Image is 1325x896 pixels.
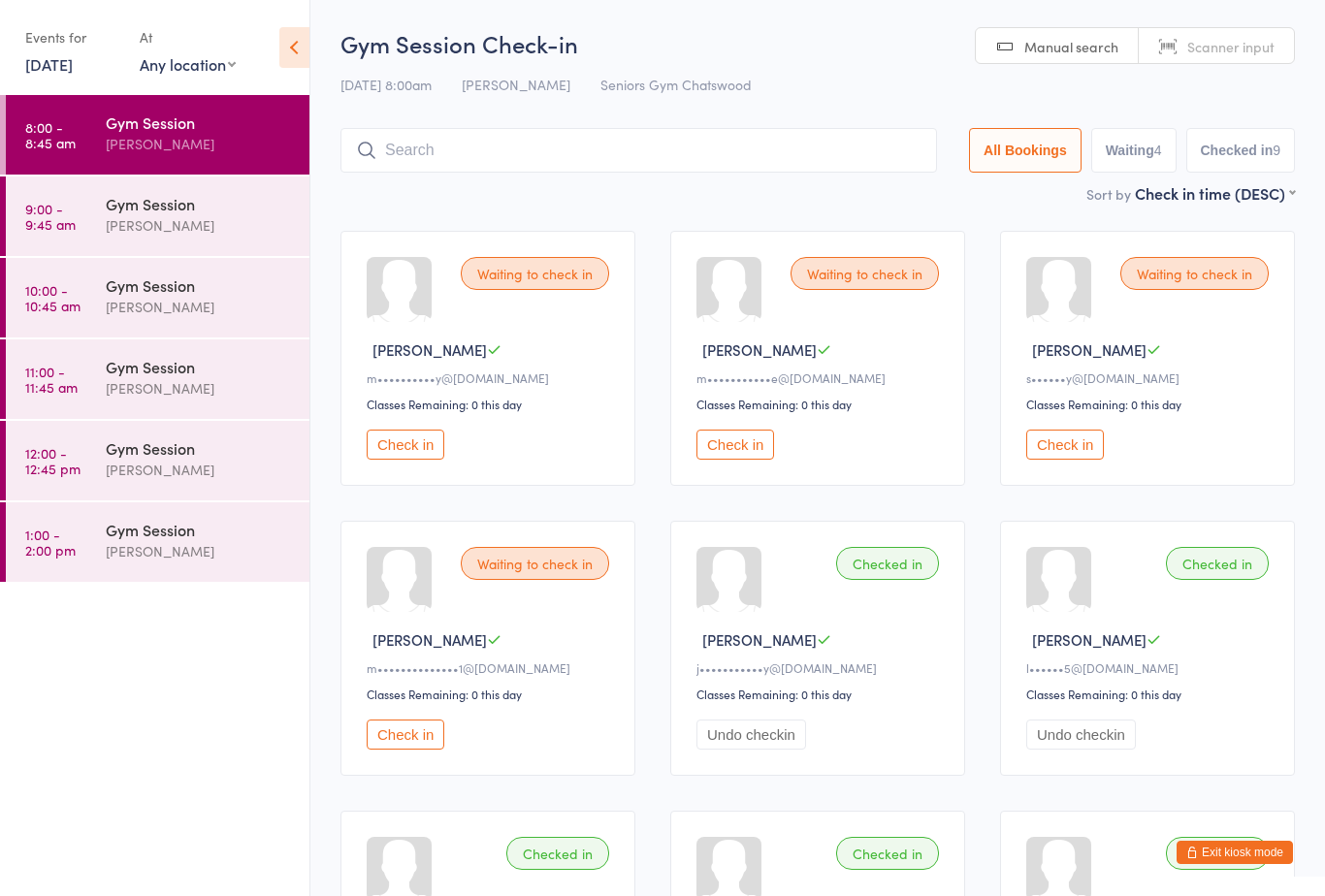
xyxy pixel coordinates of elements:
div: [PERSON_NAME] [106,377,293,400]
div: j•••••••••••y@[DOMAIN_NAME] [696,659,945,676]
time: 12:00 - 12:45 pm [25,445,81,476]
time: 1:00 - 2:00 pm [25,527,76,558]
span: Seniors Gym Chatswood [600,75,752,94]
button: Check in [696,430,774,460]
div: Classes Remaining: 0 this day [367,396,615,412]
div: Classes Remaining: 0 this day [367,686,615,702]
div: Classes Remaining: 0 this day [1026,686,1275,702]
div: Waiting to check in [791,257,939,290]
a: [DATE] [25,53,73,75]
div: Classes Remaining: 0 this day [696,686,945,702]
a: 12:00 -12:45 pmGym Session[PERSON_NAME] [6,421,309,500]
button: Undo checkin [696,720,806,750]
time: 10:00 - 10:45 am [25,282,81,313]
span: [PERSON_NAME] [702,629,817,650]
button: Checked in9 [1186,128,1296,173]
span: Scanner input [1187,37,1275,56]
div: Gym Session [106,437,293,459]
a: 1:00 -2:00 pmGym Session[PERSON_NAME] [6,502,309,582]
div: Gym Session [106,274,293,296]
button: Check in [367,720,444,750]
div: s••••••y@[DOMAIN_NAME] [1026,369,1275,386]
div: Checked in [1166,547,1269,580]
div: 4 [1154,143,1162,158]
a: 9:00 -9:45 amGym Session[PERSON_NAME] [6,176,309,256]
a: 8:00 -8:45 amGym Session[PERSON_NAME] [6,95,309,175]
div: Waiting to check in [461,547,609,580]
input: Search [340,128,937,173]
label: Sort by [1086,184,1131,204]
div: Check in time (DESC) [1135,182,1295,204]
span: [PERSON_NAME] [462,75,570,94]
button: Exit kiosk mode [1177,841,1293,864]
time: 9:00 - 9:45 am [25,201,76,232]
div: Gym Session [106,519,293,540]
div: [PERSON_NAME] [106,214,293,237]
button: Waiting4 [1091,128,1177,173]
div: Any location [140,53,236,75]
div: Waiting to check in [1120,257,1269,290]
div: [PERSON_NAME] [106,296,293,318]
div: [PERSON_NAME] [106,540,293,562]
div: Gym Session [106,112,293,133]
span: [PERSON_NAME] [1032,339,1147,360]
div: [PERSON_NAME] [106,459,293,481]
span: Manual search [1024,37,1118,56]
button: Check in [367,430,444,460]
span: [PERSON_NAME] [372,339,487,360]
div: Checked in [506,837,609,870]
div: Events for [25,21,120,53]
div: Gym Session [106,193,293,214]
time: 11:00 - 11:45 am [25,364,78,395]
div: Classes Remaining: 0 this day [696,396,945,412]
button: All Bookings [969,128,1082,173]
div: Gym Session [106,356,293,377]
button: Check in [1026,430,1104,460]
div: l••••••5@[DOMAIN_NAME] [1026,659,1275,676]
span: [PERSON_NAME] [1032,629,1147,650]
div: Checked in [836,837,939,870]
div: 9 [1273,143,1280,158]
span: [PERSON_NAME] [702,339,817,360]
div: At [140,21,236,53]
a: 11:00 -11:45 amGym Session[PERSON_NAME] [6,339,309,419]
div: [PERSON_NAME] [106,133,293,155]
a: 10:00 -10:45 amGym Session[PERSON_NAME] [6,258,309,337]
div: m••••••••••y@[DOMAIN_NAME] [367,369,615,386]
time: 8:00 - 8:45 am [25,119,76,150]
span: [PERSON_NAME] [372,629,487,650]
button: Undo checkin [1026,720,1136,750]
div: m••••••••••••••1@[DOMAIN_NAME] [367,659,615,676]
h2: Gym Session Check-in [340,27,1295,59]
div: Checked in [836,547,939,580]
div: Checked in [1166,837,1269,870]
div: Classes Remaining: 0 this day [1026,396,1275,412]
div: Waiting to check in [461,257,609,290]
span: [DATE] 8:00am [340,75,432,94]
div: m•••••••••••e@[DOMAIN_NAME] [696,369,945,386]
